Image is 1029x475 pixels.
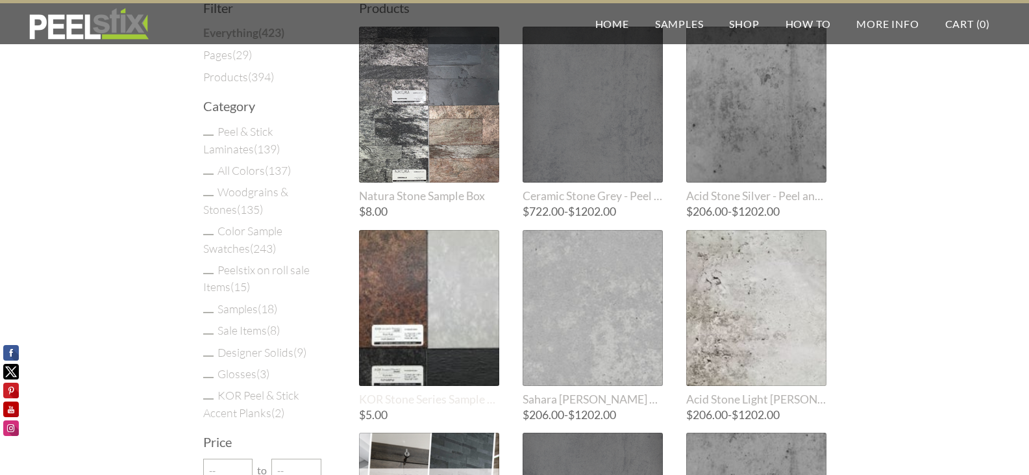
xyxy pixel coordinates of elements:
span: Acid Stone Silver - Peel and Stick [686,189,826,203]
input: Sale Items(8) [203,333,214,335]
a: Designer Solids [217,345,306,359]
a: Glosses [217,366,269,381]
span: ( ) [293,345,306,359]
a: Acid Stone Silver - Peel and Stick [686,27,826,203]
span: ( ) [256,366,269,381]
span: ( ) [258,302,277,316]
a: Samples [642,3,717,44]
a: Home [582,3,642,44]
span: 2 [275,405,281,420]
input: KOR Peel & Stick Accent Planks(2) [203,398,214,400]
span: ( ) [250,241,276,255]
span: $1202.00 [568,205,616,218]
a: Natura Stone Sample Box [359,27,499,203]
span: ( ) [232,47,252,62]
span: $1202.00 [568,408,616,422]
span: KOR Stone Series Sample Box [359,392,499,406]
input: Woodgrains & Stones(135) [203,195,214,196]
span: $206.00 [686,408,728,422]
a: Peel & Stick Laminates [203,124,280,155]
span: - [686,409,826,421]
span: $8.00 [359,205,388,218]
span: - [686,206,826,218]
span: - [523,409,663,421]
input: All Colors(137) [203,173,214,175]
span: $1202.00 [732,205,780,218]
span: ( ) [254,142,280,156]
span: Ceramic Stone Grey - Peel and Stick [523,189,663,203]
span: $206.00 [686,205,728,218]
a: Ceramic Stone Grey - Peel and Stick [523,27,663,203]
span: $722.00 [523,205,564,218]
a: Woodgrains & Stones [203,185,288,216]
a: How To [773,3,844,44]
span: ( ) [248,70,274,84]
input: Color Sample Swatches(243) [203,234,214,235]
span: Acid Stone Light Gray - Peel and Stick [686,392,826,406]
span: ( ) [237,202,263,216]
span: 8 [270,323,277,337]
span: $1202.00 [732,408,780,422]
a: Sahara [PERSON_NAME] and Stick [523,230,663,406]
span: Sahara Stone - Peel and Stick [523,392,663,406]
input: Peel & Stick Laminates(139) [203,135,214,136]
span: 15 [234,279,247,294]
a: Peelstix on roll sale Items [203,263,310,294]
span: ( ) [230,279,250,294]
a: Cart (0) [932,3,1003,44]
a: Shop [716,3,772,44]
span: 0 [980,18,986,30]
a: Samples [217,302,277,316]
input: Glosses(3) [203,377,214,378]
span: 243 [253,241,273,255]
span: Natura Stone Sample Box [359,189,499,203]
span: 9 [297,345,303,359]
span: - [523,206,663,218]
img: REFACE SUPPLIES [26,8,151,40]
h3: Category [203,99,328,112]
span: 135 [240,202,260,216]
a: Products(394) [203,68,274,85]
input: Peelstix on roll sale Items(15) [203,273,214,274]
h3: Price [203,435,328,448]
a: Sale Items [217,323,280,337]
span: ( ) [265,163,291,177]
span: $5.00 [359,408,388,422]
span: 137 [268,163,288,177]
span: 139 [257,142,277,156]
a: Color Sample Swatches [203,224,282,255]
a: Acid Stone Light [PERSON_NAME] and Stick [686,230,826,406]
input: Samples(18) [203,312,214,313]
input: Designer Solids(9) [203,355,214,357]
span: ( ) [271,405,284,420]
a: Pages(29) [203,46,252,63]
a: KOR Peel & Stick Accent Planks [203,388,299,419]
span: 18 [261,302,274,316]
span: 394 [251,70,271,84]
a: All Colors [217,163,291,177]
span: $206.00 [523,408,564,422]
a: KOR Stone Series Sample Box [359,230,499,406]
span: ( ) [267,323,280,337]
span: 3 [260,366,266,381]
a: More Info [843,3,932,44]
span: 29 [236,47,249,62]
